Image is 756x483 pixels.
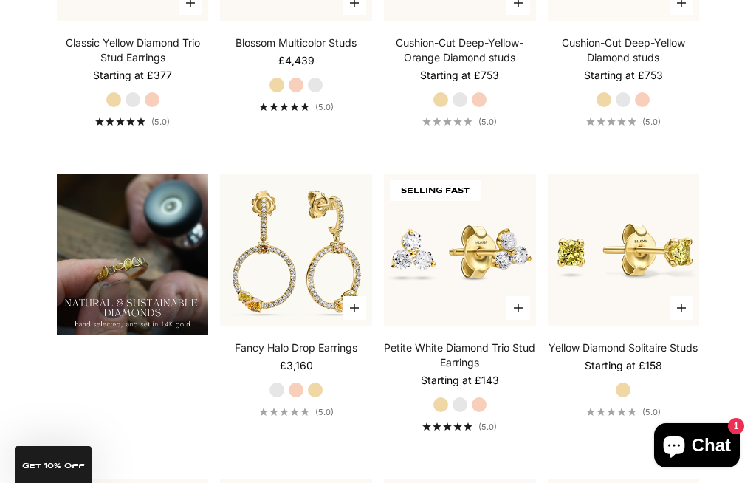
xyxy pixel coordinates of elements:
inbox-online-store-chat: Shopify online store chat [650,423,744,471]
span: GET 10% Off [22,462,85,470]
a: Cushion-Cut Deep-Yellow-Orange Diamond studs [384,35,536,65]
div: 5.0 out of 5.0 stars [259,103,309,111]
div: GET 10% Off [15,446,92,483]
sale-price: Starting at £143 [421,373,499,388]
span: (5.0) [478,117,497,127]
sale-price: Starting at £158 [585,358,662,373]
a: Yellow Diamond Solitaire Studs [549,340,698,355]
div: 5.0 out of 5.0 stars [422,117,472,126]
img: #YellowGold [548,174,700,326]
a: 5.0 out of 5.0 stars(5.0) [259,102,334,112]
div: 5.0 out of 5.0 stars [422,422,472,431]
a: Blossom Multicolor Studs [236,35,357,50]
div: 5.0 out of 5.0 stars [586,117,636,126]
img: #YellowGold [220,174,372,326]
div: 5.0 out of 5.0 stars [95,117,145,126]
a: 5.0 out of 5.0 stars(5.0) [422,422,497,432]
span: SELLING FAST [390,180,481,201]
span: (5.0) [315,407,334,417]
a: 5.0 out of 5.0 stars(5.0) [422,117,497,127]
span: (5.0) [315,102,334,112]
a: 5.0 out of 5.0 stars(5.0) [586,117,661,127]
a: Cushion-Cut Deep-Yellow Diamond studs [548,35,700,65]
a: 5.0 out of 5.0 stars(5.0) [586,407,661,417]
a: 5.0 out of 5.0 stars(5.0) [259,407,334,417]
a: Petite White Diamond Trio Stud Earrings [384,340,536,370]
span: (5.0) [478,422,497,432]
a: 5.0 out of 5.0 stars(5.0) [95,117,170,127]
a: Classic Yellow Diamond Trio Stud Earrings [57,35,209,65]
sale-price: £4,439 [278,53,315,68]
div: 5.0 out of 5.0 stars [259,408,309,416]
sale-price: Starting at £753 [584,68,663,83]
sale-price: £3,160 [280,358,313,373]
sale-price: Starting at £753 [420,68,499,83]
img: #YellowGold [384,174,536,326]
span: (5.0) [642,117,661,127]
a: Fancy Halo Drop Earrings [235,340,357,355]
span: (5.0) [151,117,170,127]
div: 5.0 out of 5.0 stars [586,408,636,416]
sale-price: Starting at £377 [93,68,172,83]
span: (5.0) [642,407,661,417]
